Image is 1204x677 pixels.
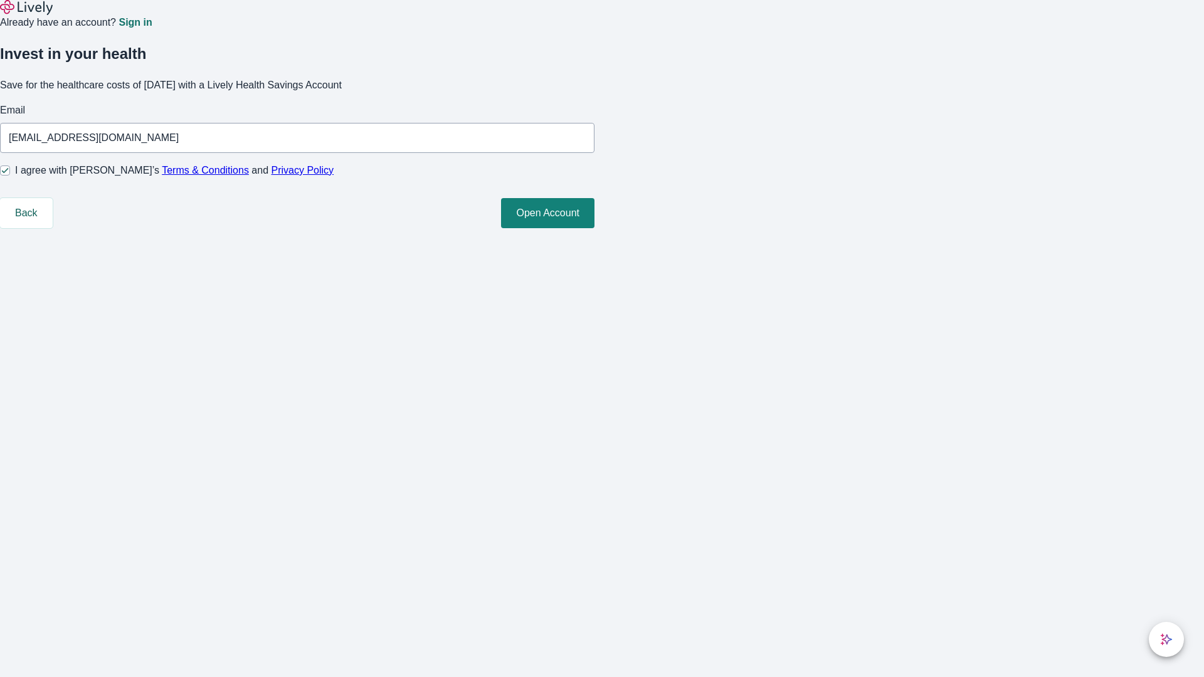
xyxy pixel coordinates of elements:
span: I agree with [PERSON_NAME]’s and [15,163,334,178]
a: Privacy Policy [272,165,334,176]
button: chat [1149,622,1184,657]
a: Sign in [119,18,152,28]
svg: Lively AI Assistant [1160,633,1173,646]
a: Terms & Conditions [162,165,249,176]
button: Open Account [501,198,594,228]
